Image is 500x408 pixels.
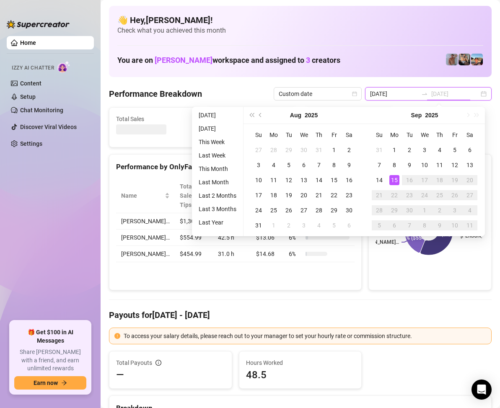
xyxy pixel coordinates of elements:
div: 10 [254,175,264,185]
h1: You are on workspace and assigned to creators [117,56,340,65]
div: 27 [299,205,309,215]
span: Check what you achieved this month [117,26,483,35]
td: 2025-08-09 [342,158,357,173]
td: 2025-08-06 [296,158,311,173]
td: [PERSON_NAME]… [116,213,175,230]
td: 2025-09-03 [296,218,311,233]
td: 2025-08-21 [311,188,326,203]
div: 29 [389,205,399,215]
th: Tu [402,127,417,142]
td: 2025-08-04 [266,158,281,173]
td: 2025-09-23 [402,188,417,203]
button: Earn nowarrow-right [14,376,86,390]
td: 2025-08-31 [372,142,387,158]
div: 6 [389,220,399,230]
th: Fr [326,127,342,142]
div: 12 [450,160,460,170]
td: 2025-08-19 [281,188,296,203]
span: 48.5 [246,368,355,382]
td: 2025-08-03 [251,158,266,173]
td: 31.0 h [213,246,251,262]
div: 14 [374,175,384,185]
td: 2025-07-29 [281,142,296,158]
div: 15 [389,175,399,185]
td: 2025-08-20 [296,188,311,203]
td: 2025-09-22 [387,188,402,203]
td: 2025-09-21 [372,188,387,203]
div: 18 [435,175,445,185]
div: 17 [420,175,430,185]
div: 20 [299,190,309,200]
div: 3 [450,205,460,215]
td: 2025-07-27 [251,142,266,158]
th: Fr [447,127,462,142]
div: 2 [344,145,354,155]
button: Choose a month [411,107,422,124]
td: 2025-09-01 [387,142,402,158]
div: 5 [450,145,460,155]
td: 2025-08-27 [296,203,311,218]
a: Setup [20,93,36,100]
div: 30 [344,205,354,215]
span: Total Payouts [116,358,152,367]
td: 2025-08-12 [281,173,296,188]
td: 2025-10-05 [372,218,387,233]
div: Performance by OnlyFans Creator [116,161,355,173]
span: exclamation-circle [114,333,120,339]
td: 2025-09-28 [372,203,387,218]
div: 18 [269,190,279,200]
div: 2 [435,205,445,215]
div: 11 [269,175,279,185]
th: Su [251,127,266,142]
div: 13 [465,160,475,170]
button: Last year (Control + left) [247,107,256,124]
td: 2025-09-30 [402,203,417,218]
td: [PERSON_NAME]… [116,246,175,262]
div: 14 [314,175,324,185]
td: 2025-09-06 [462,142,477,158]
div: 31 [314,145,324,155]
h4: 👋 Hey, [PERSON_NAME] ! [117,14,483,26]
div: 4 [435,145,445,155]
div: 1 [420,205,430,215]
td: 2025-09-16 [402,173,417,188]
div: 29 [329,205,339,215]
div: 26 [284,205,294,215]
div: 7 [314,160,324,170]
div: 8 [389,160,399,170]
td: 2025-09-05 [447,142,462,158]
th: Total Sales & Tips [175,178,213,213]
div: 31 [254,220,264,230]
span: swap-right [421,90,428,97]
td: 2025-09-18 [432,173,447,188]
td: 2025-09-05 [326,218,342,233]
th: Sa [462,127,477,142]
button: Choose a month [290,107,301,124]
div: 12 [284,175,294,185]
a: Chat Monitoring [20,107,63,114]
td: 2025-10-10 [447,218,462,233]
td: 2025-08-02 [342,142,357,158]
td: 2025-08-24 [251,203,266,218]
td: 2025-09-08 [387,158,402,173]
div: 3 [254,160,264,170]
div: 2 [404,145,415,155]
span: 6 % [289,233,302,242]
h4: Performance Breakdown [109,88,202,100]
span: Earn now [34,380,58,386]
td: $14.68 [251,246,284,262]
td: 2025-08-29 [326,203,342,218]
div: Open Intercom Messenger [472,380,492,400]
td: 2025-08-25 [266,203,281,218]
span: Name [121,191,163,200]
td: 2025-08-22 [326,188,342,203]
div: 7 [404,220,415,230]
span: calendar [352,91,357,96]
div: 27 [254,145,264,155]
div: 22 [329,190,339,200]
td: 2025-08-14 [311,173,326,188]
span: arrow-right [61,380,67,386]
td: 2025-10-03 [447,203,462,218]
text: [PERSON_NAME]… [357,239,399,245]
div: 5 [284,160,294,170]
